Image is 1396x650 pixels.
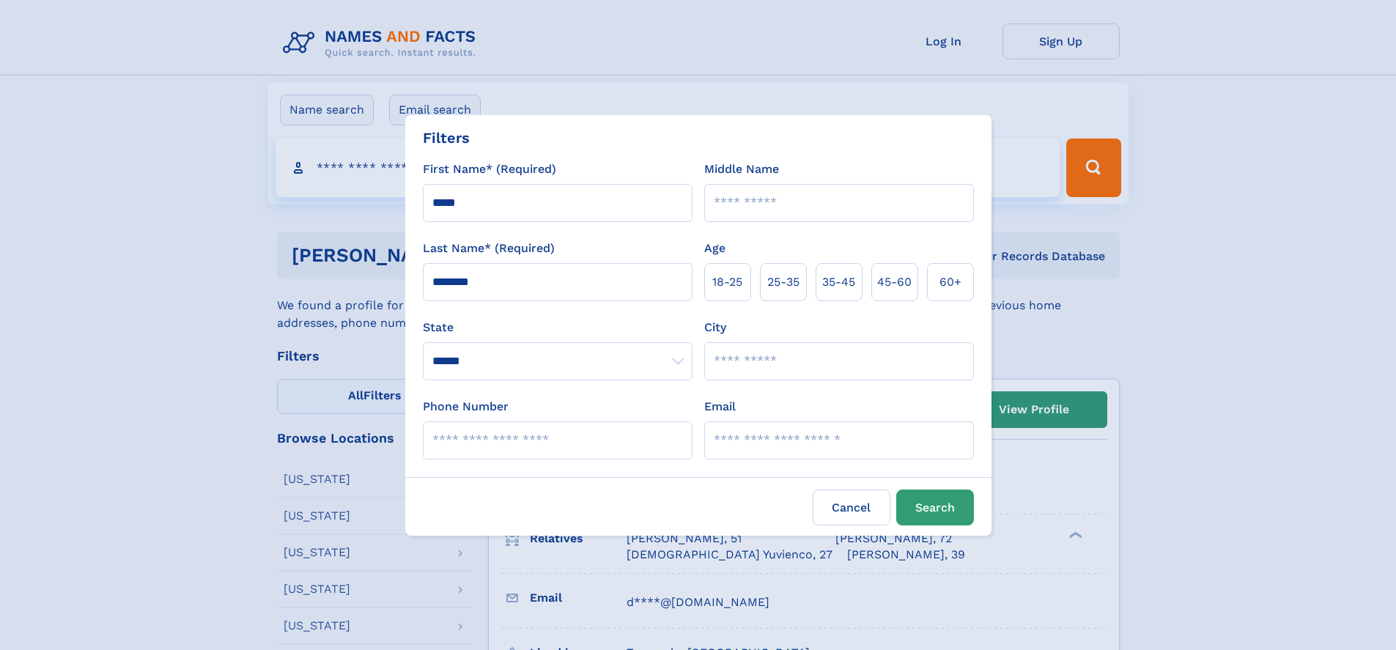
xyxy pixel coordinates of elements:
[423,319,693,336] label: State
[704,319,726,336] label: City
[822,273,855,291] span: 35‑45
[704,160,779,178] label: Middle Name
[704,240,725,257] label: Age
[896,490,974,525] button: Search
[813,490,890,525] label: Cancel
[704,398,736,416] label: Email
[423,127,470,149] div: Filters
[712,273,742,291] span: 18‑25
[767,273,799,291] span: 25‑35
[939,273,961,291] span: 60+
[423,398,509,416] label: Phone Number
[423,240,555,257] label: Last Name* (Required)
[877,273,912,291] span: 45‑60
[423,160,556,178] label: First Name* (Required)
